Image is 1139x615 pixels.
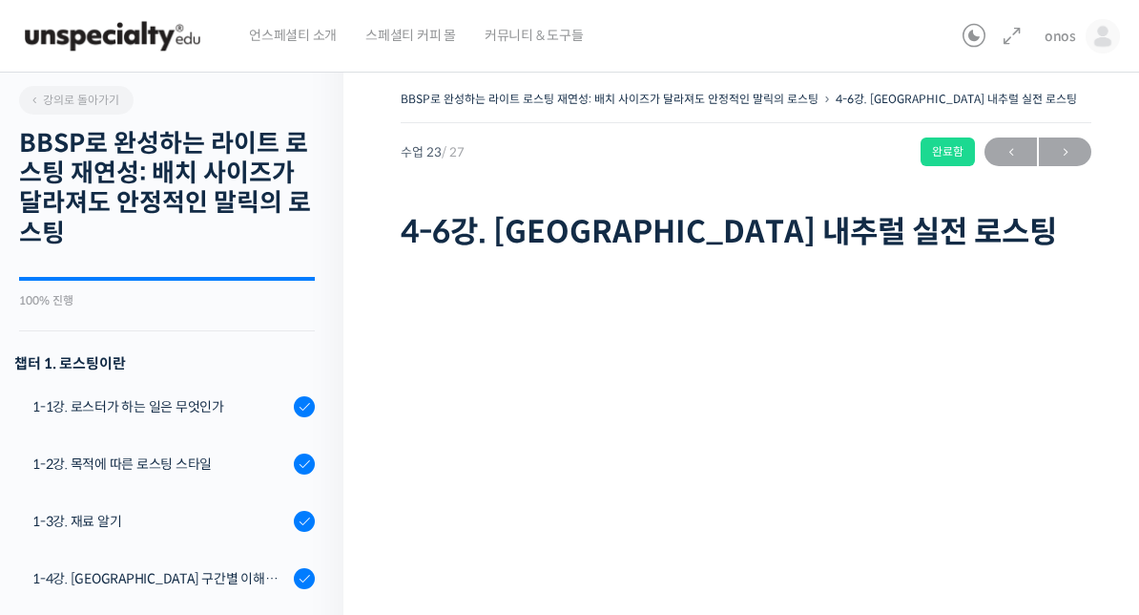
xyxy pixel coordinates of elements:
[984,139,1037,165] span: ←
[442,144,465,160] span: / 27
[32,396,288,417] div: 1-1강. 로스터가 하는 일은 무엇인가
[401,214,1091,250] h1: 4-6강. [GEOGRAPHIC_DATA] 내추럴 실전 로스팅
[32,454,288,475] div: 1-2강. 목적에 따른 로스팅 스타일
[1039,139,1091,165] span: →
[1045,28,1076,45] span: onos
[401,146,465,159] span: 수업 23
[921,138,975,166] div: 완료함
[401,92,818,106] a: BBSP로 완성하는 라이트 로스팅 재연성: 배치 사이즈가 달라져도 안정적인 말릭의 로스팅
[19,86,134,115] a: 강의로 돌아가기
[32,568,288,589] div: 1-4강. [GEOGRAPHIC_DATA] 구간별 이해와 용어
[32,511,288,532] div: 1-3강. 재료 알기
[836,92,1077,106] a: 4-6강. [GEOGRAPHIC_DATA] 내추럴 실전 로스팅
[14,350,315,376] h3: 챕터 1. 로스팅이란
[29,93,119,107] span: 강의로 돌아가기
[984,138,1037,166] a: ←이전
[19,295,315,307] div: 100% 진행
[1039,138,1091,166] a: 다음→
[19,129,315,248] h2: BBSP로 완성하는 라이트 로스팅 재연성: 배치 사이즈가 달라져도 안정적인 말릭의 로스팅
